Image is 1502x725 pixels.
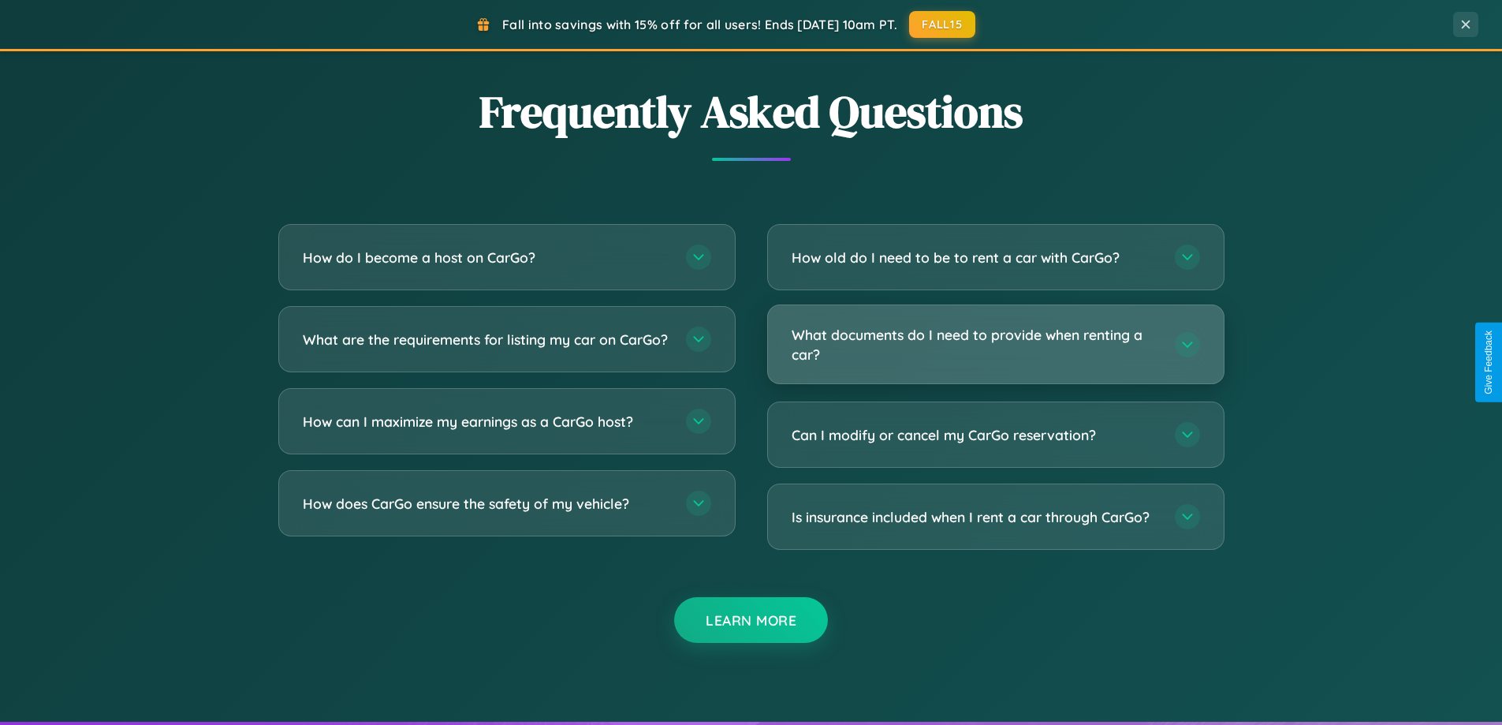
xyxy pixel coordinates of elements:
h3: How old do I need to be to rent a car with CarGo? [792,248,1159,267]
h3: Is insurance included when I rent a car through CarGo? [792,507,1159,527]
h3: How can I maximize my earnings as a CarGo host? [303,412,670,432]
span: Fall into savings with 15% off for all users! Ends [DATE] 10am PT. [502,17,897,32]
h3: What are the requirements for listing my car on CarGo? [303,330,670,349]
h2: Frequently Asked Questions [278,81,1224,142]
button: Learn More [674,597,828,643]
h3: Can I modify or cancel my CarGo reservation? [792,425,1159,445]
h3: What documents do I need to provide when renting a car? [792,325,1159,364]
div: Give Feedback [1483,331,1494,394]
button: FALL15 [909,11,975,38]
h3: How do I become a host on CarGo? [303,248,670,267]
h3: How does CarGo ensure the safety of my vehicle? [303,494,670,514]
